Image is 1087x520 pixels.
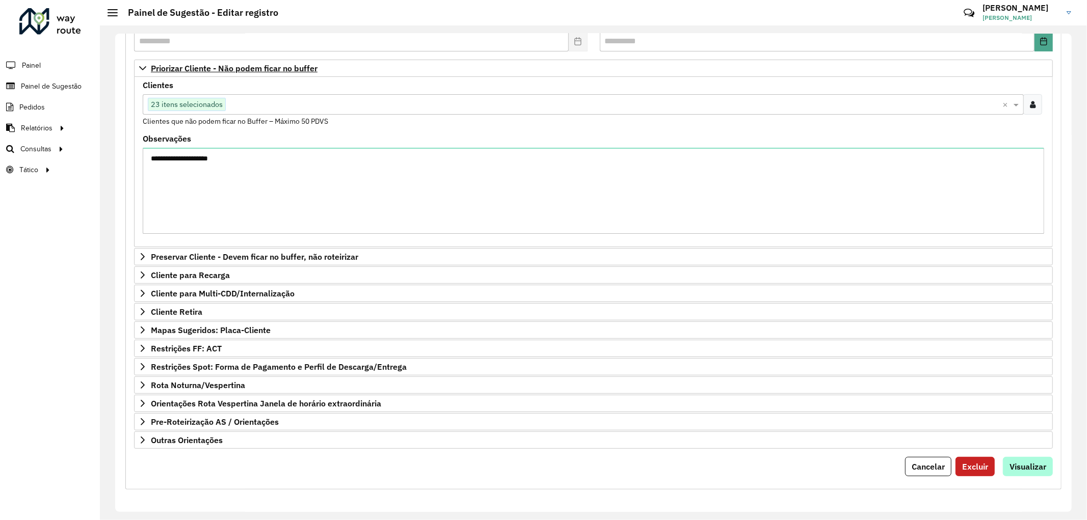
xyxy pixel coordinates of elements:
span: Restrições FF: ACT [151,344,222,352]
span: Painel [22,60,41,71]
span: Pedidos [19,102,45,113]
span: Excluir [962,461,988,472]
button: Visualizar [1003,457,1053,476]
span: Tático [19,165,38,175]
span: Restrições Spot: Forma de Pagamento e Perfil de Descarga/Entrega [151,363,407,371]
span: Relatórios [21,123,52,133]
a: Preservar Cliente - Devem ficar no buffer, não roteirizar [134,248,1053,265]
a: Priorizar Cliente - Não podem ficar no buffer [134,60,1053,77]
span: Preservar Cliente - Devem ficar no buffer, não roteirizar [151,253,358,261]
span: Cliente para Recarga [151,271,230,279]
span: Clear all [1002,98,1011,111]
a: Orientações Rota Vespertina Janela de horário extraordinária [134,395,1053,412]
h2: Painel de Sugestão - Editar registro [118,7,278,18]
a: Restrições FF: ACT [134,340,1053,357]
h3: [PERSON_NAME] [983,3,1059,13]
label: Clientes [143,79,173,91]
a: Cliente Retira [134,303,1053,320]
div: Priorizar Cliente - Não podem ficar no buffer [134,77,1053,247]
button: Excluir [956,457,995,476]
button: Choose Date [1035,31,1053,51]
a: Contato Rápido [958,2,980,24]
a: Cliente para Multi-CDD/Internalização [134,285,1053,302]
a: Cliente para Recarga [134,266,1053,284]
a: Outras Orientações [134,431,1053,449]
span: 23 itens selecionados [148,98,225,111]
span: [PERSON_NAME] [983,13,1059,22]
span: Rota Noturna/Vespertina [151,381,245,389]
span: Cancelar [912,461,945,472]
span: Pre-Roteirização AS / Orientações [151,418,279,426]
span: Orientações Rota Vespertina Janela de horário extraordinária [151,399,381,407]
label: Observações [143,132,191,145]
button: Cancelar [905,457,951,476]
span: Mapas Sugeridos: Placa-Cliente [151,326,271,334]
span: Painel de Sugestão [21,81,82,92]
span: Cliente para Multi-CDD/Internalização [151,289,295,297]
span: Outras Orientações [151,436,223,444]
span: Priorizar Cliente - Não podem ficar no buffer [151,64,317,72]
span: Cliente Retira [151,308,202,316]
span: Visualizar [1010,461,1046,472]
a: Restrições Spot: Forma de Pagamento e Perfil de Descarga/Entrega [134,358,1053,375]
a: Mapas Sugeridos: Placa-Cliente [134,321,1053,339]
a: Rota Noturna/Vespertina [134,376,1053,394]
small: Clientes que não podem ficar no Buffer – Máximo 50 PDVS [143,117,328,126]
a: Pre-Roteirização AS / Orientações [134,413,1053,430]
span: Consultas [20,144,51,154]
